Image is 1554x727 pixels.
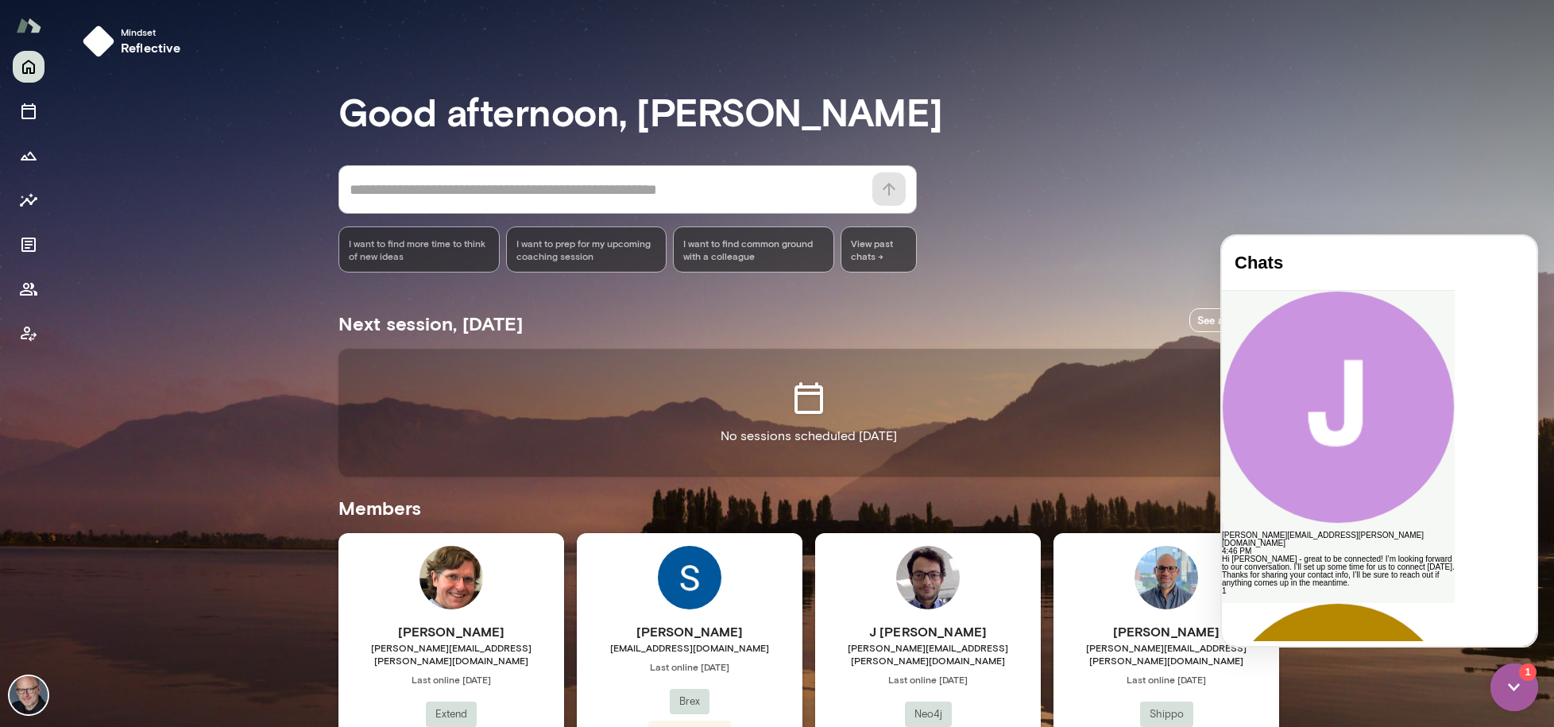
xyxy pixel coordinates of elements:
div: I want to find more time to think of new ideas [338,226,500,273]
button: Growth Plan [13,140,44,172]
button: Mindsetreflective [76,19,194,64]
span: I want to find common ground with a colleague [683,237,824,262]
h5: Members [338,495,1279,520]
img: Jonathan Sims [419,546,483,609]
span: I want to find more time to think of new ideas [349,237,489,262]
span: Last online [DATE] [1053,673,1279,686]
h6: [PERSON_NAME] [577,622,802,641]
h5: Next session, [DATE] [338,311,523,336]
span: [PERSON_NAME][EMAIL_ADDRESS][PERSON_NAME][DOMAIN_NAME] [815,641,1041,667]
span: Last online [DATE] [815,673,1041,686]
span: Shippo [1140,706,1193,722]
button: Members [13,273,44,305]
img: Nick Gould [10,676,48,714]
div: I want to prep for my upcoming coaching session [506,226,667,273]
span: Extend [426,706,477,722]
span: [EMAIL_ADDRESS][DOMAIN_NAME] [577,641,802,654]
h3: Good afternoon, [PERSON_NAME] [338,89,1279,133]
img: Neil Patel [1135,546,1198,609]
a: See all sessions [1189,308,1279,333]
span: Mindset [121,25,181,38]
button: Documents [13,229,44,261]
h6: [PERSON_NAME] [1053,622,1279,641]
img: mindset [83,25,114,57]
div: I want to find common ground with a colleague [673,226,834,273]
button: Home [13,51,44,83]
span: Neo4j [905,706,952,722]
h6: J [PERSON_NAME] [815,622,1041,641]
img: Mento [16,10,41,41]
span: Last online [DATE] [338,673,564,686]
button: Insights [13,184,44,216]
h6: [PERSON_NAME] [338,622,564,641]
button: Sessions [13,95,44,127]
span: Brex [670,694,709,710]
button: Client app [13,318,44,350]
h6: reflective [121,38,181,57]
h4: Chats [13,17,220,37]
span: [PERSON_NAME][EMAIL_ADDRESS][PERSON_NAME][DOMAIN_NAME] [1053,641,1279,667]
span: View past chats -> [841,226,917,273]
span: Last online [DATE] [577,660,802,673]
span: I want to prep for my upcoming coaching session [516,237,657,262]
span: [PERSON_NAME][EMAIL_ADDRESS][PERSON_NAME][DOMAIN_NAME] [338,641,564,667]
p: No sessions scheduled [DATE] [721,427,897,446]
img: Sumit Mallick [658,546,721,609]
img: J Barrasa [896,546,960,609]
